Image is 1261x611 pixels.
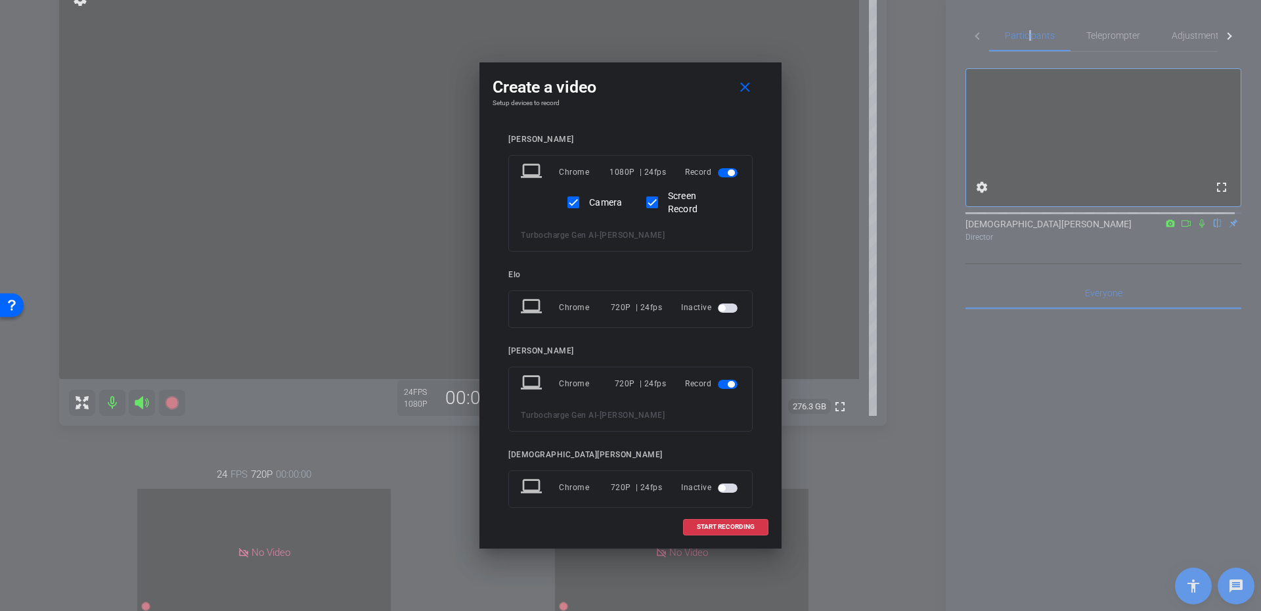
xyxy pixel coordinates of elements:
span: Turbocharge Gen AI [521,411,596,420]
div: Record [685,160,740,184]
div: 720P | 24fps [615,372,667,396]
span: - [596,231,600,240]
mat-icon: laptop [521,160,544,184]
div: Chrome [559,372,615,396]
span: [PERSON_NAME] [600,231,665,240]
mat-icon: laptop [521,296,544,319]
mat-icon: laptop [521,372,544,396]
span: START RECORDING [697,524,755,530]
span: - [596,411,600,420]
div: Chrome [559,296,611,319]
mat-icon: close [737,79,753,96]
div: Inactive [681,476,740,499]
div: Chrome [559,160,609,184]
div: Create a video [493,76,768,99]
label: Screen Record [665,189,724,215]
div: [PERSON_NAME] [508,135,753,145]
div: Chrome [559,476,611,499]
label: Camera [586,196,623,209]
div: 1080P | 24fps [609,160,666,184]
span: Turbocharge Gen AI [521,231,596,240]
div: [PERSON_NAME] [508,346,753,356]
button: START RECORDING [683,519,768,535]
div: Record [685,372,740,396]
h4: Setup devices to record [493,99,768,107]
span: [PERSON_NAME] [600,411,665,420]
div: 720P | 24fps [611,476,663,499]
div: Inactive [681,296,740,319]
div: [DEMOGRAPHIC_DATA][PERSON_NAME] [508,450,753,460]
div: Elo [508,270,753,280]
div: 720P | 24fps [611,296,663,319]
mat-icon: laptop [521,476,544,499]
